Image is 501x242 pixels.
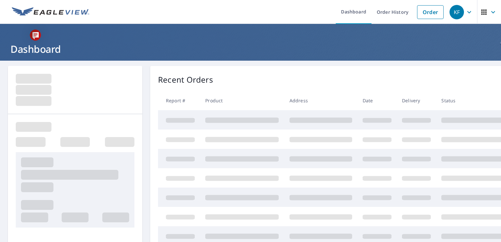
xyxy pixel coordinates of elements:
img: EV Logo [12,7,89,17]
th: Delivery [397,91,436,110]
a: Order [417,5,444,19]
th: Date [357,91,397,110]
h1: Dashboard [8,42,493,56]
p: Recent Orders [158,74,213,86]
th: Address [284,91,357,110]
th: Report # [158,91,200,110]
div: KF [450,5,464,19]
th: Product [200,91,284,110]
